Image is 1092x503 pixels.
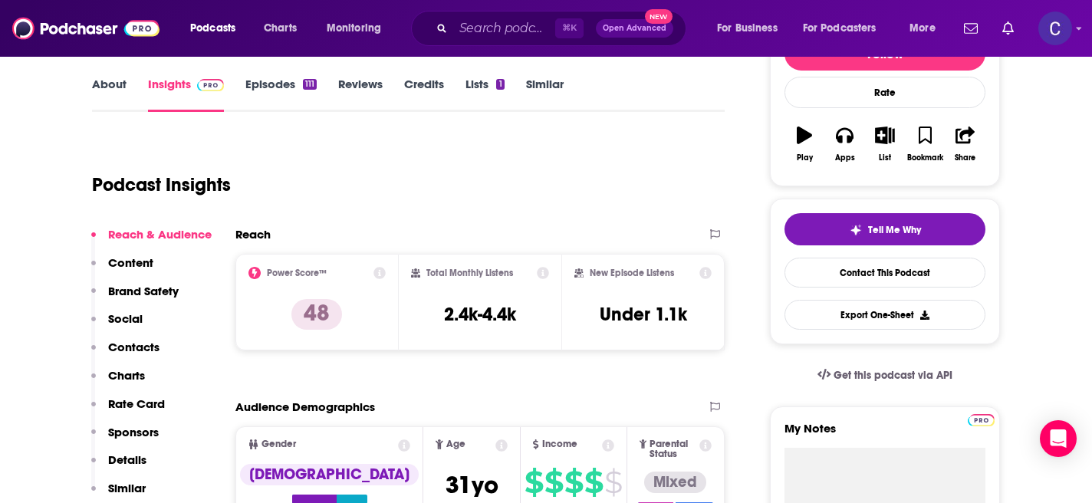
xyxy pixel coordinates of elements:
[955,153,975,163] div: Share
[596,19,673,38] button: Open AdvancedNew
[91,425,159,453] button: Sponsors
[600,303,687,326] h3: Under 1.1k
[946,117,985,172] button: Share
[303,79,317,90] div: 111
[899,16,955,41] button: open menu
[824,117,864,172] button: Apps
[91,255,153,284] button: Content
[91,340,160,368] button: Contacts
[291,299,342,330] p: 48
[968,412,995,426] a: Pro website
[426,268,513,278] h2: Total Monthly Listens
[240,464,419,485] div: [DEMOGRAPHIC_DATA]
[525,470,543,495] span: $
[555,18,584,38] span: ⌘ K
[797,153,813,163] div: Play
[91,368,145,396] button: Charts
[108,481,146,495] p: Similar
[879,153,891,163] div: List
[190,18,235,39] span: Podcasts
[446,439,465,449] span: Age
[245,77,317,112] a: Episodes111
[784,300,985,330] button: Export One-Sheet
[316,16,401,41] button: open menu
[706,16,797,41] button: open menu
[996,15,1020,41] a: Show notifications dropdown
[12,14,160,43] img: Podchaser - Follow, Share and Rate Podcasts
[338,77,383,112] a: Reviews
[784,258,985,288] a: Contact This Podcast
[604,470,622,495] span: $
[444,303,516,326] h3: 2.4k-4.4k
[148,77,224,112] a: InsightsPodchaser Pro
[446,470,498,500] span: 31 yo
[235,227,271,242] h2: Reach
[465,77,504,112] a: Lists1
[865,117,905,172] button: List
[91,227,212,255] button: Reach & Audience
[603,25,666,32] span: Open Advanced
[803,18,877,39] span: For Podcasters
[108,425,159,439] p: Sponsors
[91,284,179,312] button: Brand Safety
[868,224,921,236] span: Tell Me Why
[92,77,127,112] a: About
[496,79,504,90] div: 1
[905,117,945,172] button: Bookmark
[235,399,375,414] h2: Audience Demographics
[784,213,985,245] button: tell me why sparkleTell Me Why
[1038,12,1072,45] span: Logged in as publicityxxtina
[91,311,143,340] button: Social
[108,340,160,354] p: Contacts
[108,396,165,411] p: Rate Card
[907,153,943,163] div: Bookmark
[108,255,153,270] p: Content
[261,439,296,449] span: Gender
[1040,420,1077,457] div: Open Intercom Messenger
[267,268,327,278] h2: Power Score™
[108,311,143,326] p: Social
[91,396,165,425] button: Rate Card
[426,11,701,46] div: Search podcasts, credits, & more...
[197,79,224,91] img: Podchaser Pro
[644,472,706,493] div: Mixed
[544,470,563,495] span: $
[958,15,984,41] a: Show notifications dropdown
[835,153,855,163] div: Apps
[805,357,965,394] a: Get this podcast via API
[526,77,564,112] a: Similar
[264,18,297,39] span: Charts
[254,16,306,41] a: Charts
[108,227,212,242] p: Reach & Audience
[404,77,444,112] a: Credits
[834,369,952,382] span: Get this podcast via API
[584,470,603,495] span: $
[850,224,862,236] img: tell me why sparkle
[784,117,824,172] button: Play
[91,452,146,481] button: Details
[784,77,985,108] div: Rate
[564,470,583,495] span: $
[179,16,255,41] button: open menu
[1038,12,1072,45] img: User Profile
[590,268,674,278] h2: New Episode Listens
[909,18,936,39] span: More
[650,439,696,459] span: Parental Status
[108,284,179,298] p: Brand Safety
[327,18,381,39] span: Monitoring
[717,18,778,39] span: For Business
[1038,12,1072,45] button: Show profile menu
[542,439,577,449] span: Income
[793,16,899,41] button: open menu
[645,9,673,24] span: New
[108,368,145,383] p: Charts
[784,421,985,448] label: My Notes
[108,452,146,467] p: Details
[92,173,231,196] h1: Podcast Insights
[453,16,555,41] input: Search podcasts, credits, & more...
[968,414,995,426] img: Podchaser Pro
